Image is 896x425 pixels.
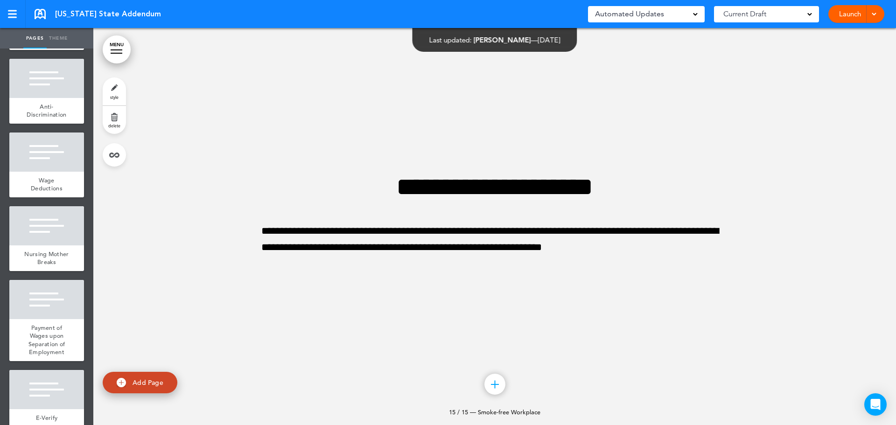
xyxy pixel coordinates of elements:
[103,77,126,105] a: style
[478,408,540,416] span: Smoke-free Workplace
[470,408,476,416] span: —
[117,378,126,387] img: add.svg
[723,7,766,21] span: Current Draft
[474,35,531,44] span: [PERSON_NAME]
[9,172,84,197] a: Wage Deductions
[110,94,119,100] span: style
[429,36,560,43] div: —
[31,176,63,193] span: Wage Deductions
[24,250,69,266] span: Nursing Mother Breaks
[429,35,472,44] span: Last updated:
[133,378,163,387] span: Add Page
[103,35,131,63] a: MENU
[9,245,84,271] a: Nursing Mother Breaks
[103,106,126,134] a: delete
[47,28,70,49] a: Theme
[28,324,65,356] span: Payment of Wages upon Separation of Employment
[595,7,664,21] span: Automated Updates
[449,408,468,416] span: 15 / 15
[108,123,120,128] span: delete
[55,9,161,19] span: [US_STATE] State Addendum
[23,28,47,49] a: Pages
[103,372,177,394] a: Add Page
[864,393,887,416] div: Open Intercom Messenger
[36,414,57,422] span: E-Verify
[538,35,560,44] span: [DATE]
[835,5,865,23] a: Launch
[27,103,66,119] span: Anti-Discrimination
[9,319,84,361] a: Payment of Wages upon Separation of Employment
[9,98,84,124] a: Anti-Discrimination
